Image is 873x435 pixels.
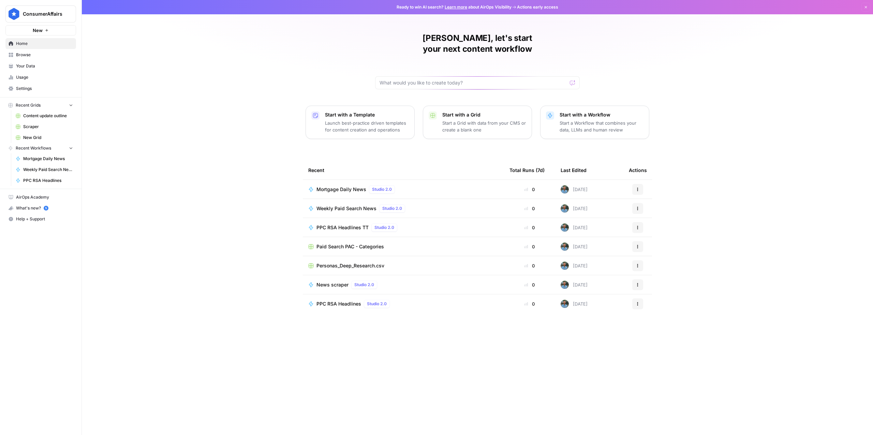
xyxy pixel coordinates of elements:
button: Recent Workflows [5,143,76,153]
span: Actions early access [517,4,558,10]
span: Weekly Paid Search News [23,167,73,173]
div: Actions [629,161,647,180]
div: 0 [509,243,550,250]
span: Mortgage Daily News [316,186,366,193]
a: Learn more [445,4,467,10]
span: PPC RSA Headlines TT [316,224,369,231]
a: PPC RSA HeadlinesStudio 2.0 [308,300,499,308]
span: News scraper [316,281,349,288]
a: Mortgage Daily News [13,153,76,164]
button: Start with a TemplateLaunch best-practice driven templates for content creation and operations [306,106,415,139]
span: Help + Support [16,216,73,222]
div: 0 [509,186,550,193]
span: New [33,27,43,34]
button: Workspace: ConsumerAffairs [5,5,76,22]
span: Mortgage Daily News [23,156,73,162]
a: 5 [44,206,48,211]
button: Recent Grids [5,100,76,110]
span: PPC RSA Headlines [23,177,73,184]
span: Ready to win AI search? about AirOps Visibility [397,4,512,10]
img: ConsumerAffairs Logo [8,8,20,20]
button: Start with a GridStart a Grid with data from your CMS or create a blank one [423,106,532,139]
img: cey2xrdcekjvnatjucu2k7sm827y [561,281,569,289]
div: [DATE] [561,185,588,193]
a: Mortgage Daily NewsStudio 2.0 [308,185,499,193]
p: Start with a Grid [442,111,526,118]
span: Browse [16,52,73,58]
p: Start with a Workflow [560,111,643,118]
span: Home [16,41,73,47]
button: Help + Support [5,214,76,224]
span: Paid Search PAC - Categories [316,243,384,250]
span: Scraper [23,124,73,130]
a: Settings [5,83,76,94]
span: Weekly Paid Search News [316,205,376,212]
span: Studio 2.0 [372,186,392,192]
div: Last Edited [561,161,587,180]
p: Start a Grid with data from your CMS or create a blank one [442,120,526,133]
button: What's new? 5 [5,203,76,214]
div: [DATE] [561,204,588,213]
a: Weekly Paid Search News [13,164,76,175]
a: PPC RSA Headlines [13,175,76,186]
img: cey2xrdcekjvnatjucu2k7sm827y [561,204,569,213]
span: AirOps Academy [16,194,73,200]
p: Start with a Template [325,111,409,118]
a: AirOps Academy [5,192,76,203]
div: What's new? [6,203,76,213]
a: Home [5,38,76,49]
span: Settings [16,86,73,92]
span: Studio 2.0 [382,205,402,212]
a: Weekly Paid Search NewsStudio 2.0 [308,204,499,213]
a: News scraperStudio 2.0 [308,281,499,289]
span: Recent Workflows [16,145,51,151]
div: 0 [509,205,550,212]
div: [DATE] [561,223,588,232]
span: PPC RSA Headlines [316,300,361,307]
a: Content update outline [13,110,76,121]
text: 5 [45,206,47,210]
div: 0 [509,224,550,231]
span: Studio 2.0 [354,282,374,288]
div: [DATE] [561,300,588,308]
span: Usage [16,74,73,80]
div: 0 [509,300,550,307]
img: cey2xrdcekjvnatjucu2k7sm827y [561,243,569,251]
div: [DATE] [561,262,588,270]
div: [DATE] [561,281,588,289]
p: Start a Workflow that combines your data, LLMs and human review [560,120,643,133]
a: Your Data [5,61,76,72]
div: 0 [509,281,550,288]
a: Personas_Deep_Research.csv [308,262,499,269]
div: Recent [308,161,499,180]
a: Browse [5,49,76,60]
h1: [PERSON_NAME], let's start your next content workflow [375,33,580,55]
button: New [5,25,76,35]
div: [DATE] [561,243,588,251]
a: Paid Search PAC - Categories [308,243,499,250]
button: Start with a WorkflowStart a Workflow that combines your data, LLMs and human review [540,106,649,139]
span: Studio 2.0 [367,301,387,307]
span: Personas_Deep_Research.csv [316,262,384,269]
span: Recent Grids [16,102,41,108]
span: Content update outline [23,113,73,119]
img: cey2xrdcekjvnatjucu2k7sm827y [561,185,569,193]
img: cey2xrdcekjvnatjucu2k7sm827y [561,223,569,232]
span: Studio 2.0 [374,224,394,231]
span: ConsumerAffairs [23,11,64,17]
p: Launch best-practice driven templates for content creation and operations [325,120,409,133]
div: 0 [509,262,550,269]
a: New Grid [13,132,76,143]
span: New Grid [23,135,73,141]
span: Your Data [16,63,73,69]
img: cey2xrdcekjvnatjucu2k7sm827y [561,262,569,270]
a: PPC RSA Headlines TTStudio 2.0 [308,223,499,232]
div: Total Runs (7d) [509,161,545,180]
input: What would you like to create today? [380,79,567,86]
img: cey2xrdcekjvnatjucu2k7sm827y [561,300,569,308]
a: Usage [5,72,76,83]
a: Scraper [13,121,76,132]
